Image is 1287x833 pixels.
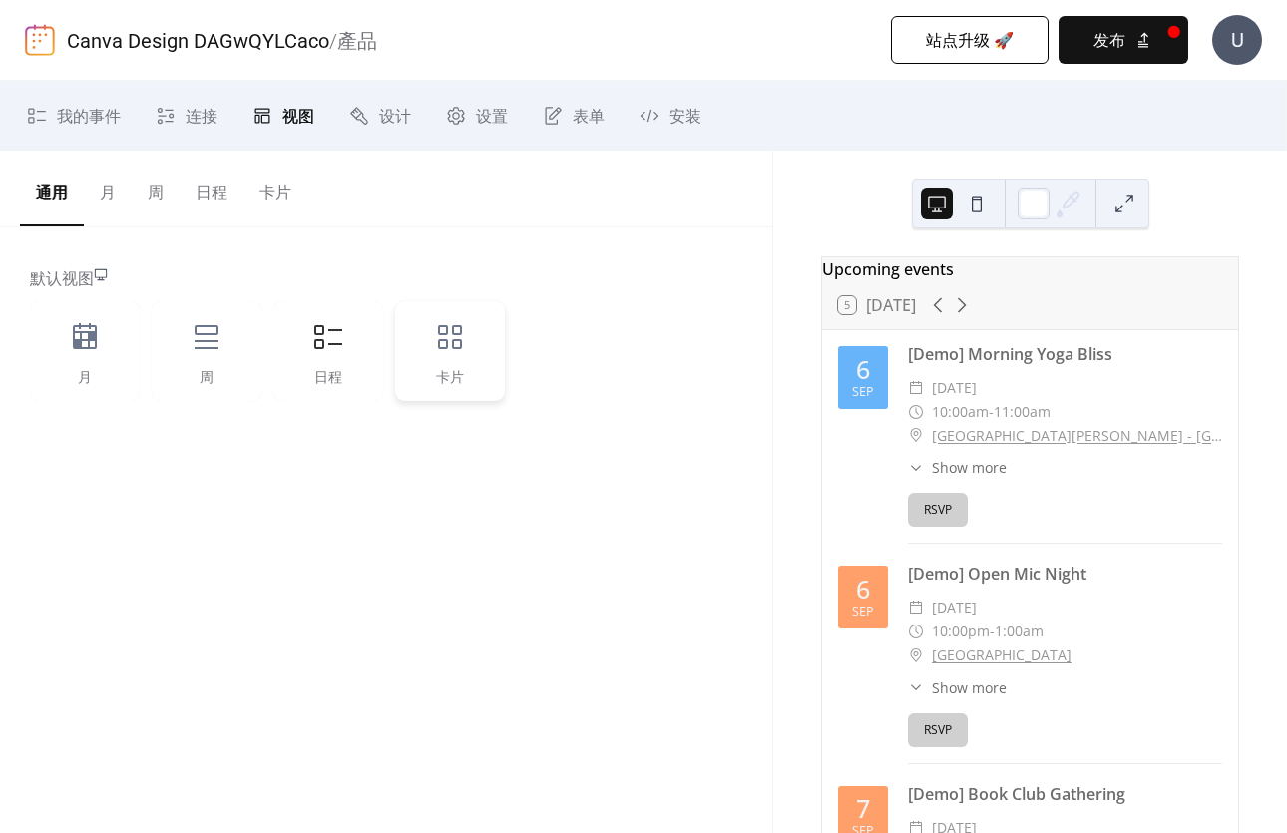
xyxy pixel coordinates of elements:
[57,105,121,129] span: 我的事件
[908,562,1222,586] div: [Demo] Open Mic Night
[932,424,1222,448] a: [GEOGRAPHIC_DATA][PERSON_NAME] - [GEOGRAPHIC_DATA]
[852,386,874,399] div: Sep
[293,369,363,385] div: 日程
[908,400,924,424] div: ​
[12,89,136,143] a: 我的事件
[20,151,84,226] button: 通用
[908,342,1222,366] div: [Demo] Morning Yoga Bliss
[141,89,232,143] a: 连接
[989,400,994,424] span: -
[908,457,1007,478] button: ​Show more
[908,596,924,620] div: ​
[908,677,1007,698] button: ​Show more
[908,493,968,527] button: RSVP
[932,376,977,400] span: [DATE]
[1059,16,1188,64] button: 发布
[476,105,508,129] span: 设置
[329,29,337,53] b: /
[852,606,874,619] div: Sep
[908,782,1222,806] div: [Demo] Book Club Gathering
[995,620,1044,643] span: 1:00am
[908,713,968,747] button: RSVP
[132,151,180,224] button: 周
[237,89,329,143] a: 视图
[573,105,605,129] span: 表单
[990,620,995,643] span: -
[67,29,329,53] a: Canva Design DAGwQYLCaco
[25,24,55,56] img: logo
[932,457,1007,478] span: Show more
[186,105,217,129] span: 连接
[856,357,870,382] div: 6
[625,89,716,143] a: 安装
[908,376,924,400] div: ​
[431,89,523,143] a: 设置
[932,400,989,424] span: 10:00am
[30,267,738,291] div: 默认视图
[180,151,243,224] button: 日程
[908,677,924,698] div: ​
[856,577,870,602] div: 6
[932,643,1072,667] a: [GEOGRAPHIC_DATA]
[822,257,1238,281] div: Upcoming events
[172,369,241,385] div: 周
[856,796,870,821] div: 7
[379,105,411,129] span: 设计
[932,677,1007,698] span: Show more
[528,89,620,143] a: 表单
[994,400,1051,424] span: 11:00am
[932,620,990,643] span: 10:00pm
[926,29,1014,53] span: 站点升级 🚀
[415,369,485,385] div: 卡片
[337,29,377,53] b: 產品
[908,643,924,667] div: ​
[282,105,314,129] span: 视图
[891,16,1049,64] button: 站点升级 🚀
[84,151,132,224] button: 月
[50,369,120,385] div: 月
[1212,15,1262,65] div: U
[908,620,924,643] div: ​
[932,596,977,620] span: [DATE]
[669,105,701,129] span: 安装
[243,151,307,224] button: 卡片
[908,457,924,478] div: ​
[1093,29,1125,53] span: 发布
[908,424,924,448] div: ​
[334,89,426,143] a: 设计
